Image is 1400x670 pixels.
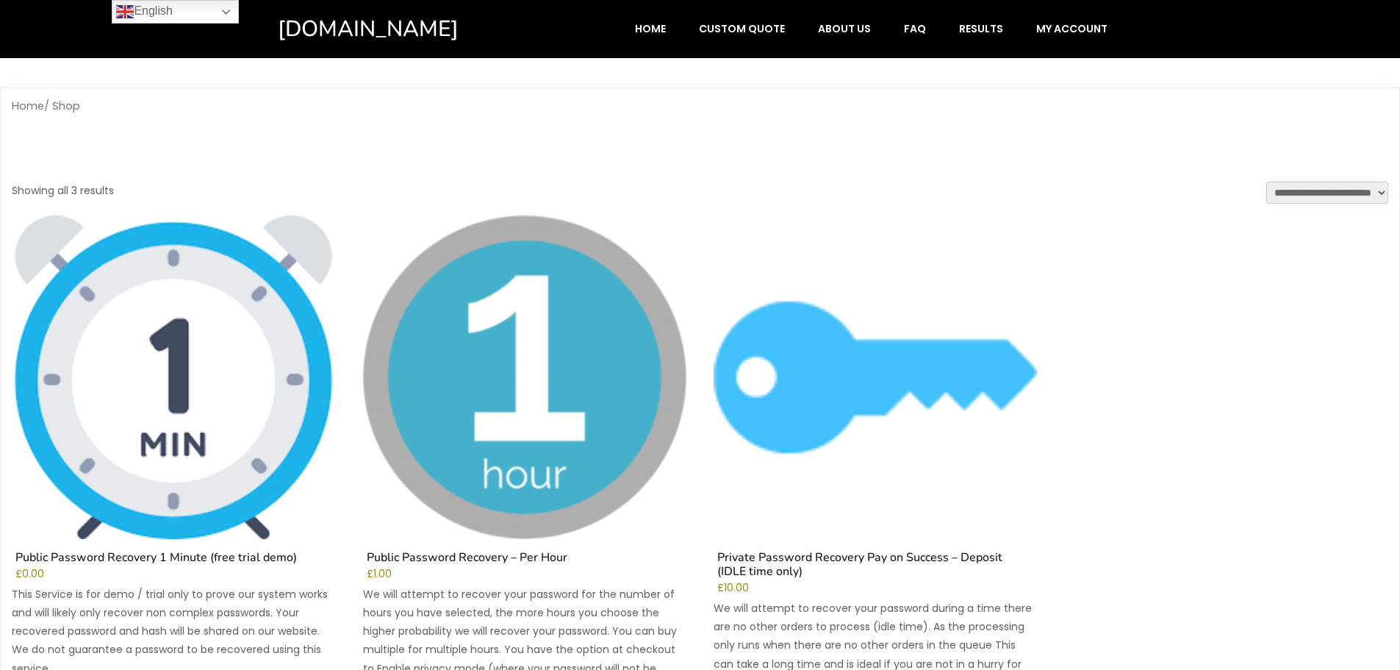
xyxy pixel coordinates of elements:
img: en [116,3,134,21]
select: Shop order [1266,182,1388,204]
span: Results [959,22,1003,35]
h2: Public Password Recovery – Per Hour [363,551,686,569]
a: Public Password Recovery 1 Minute (free trial demo) [12,215,335,569]
a: Home [620,15,681,43]
a: FAQ [889,15,941,43]
img: Public Password Recovery 1 Minute (free trial demo) [12,215,335,539]
span: Custom Quote [699,22,785,35]
a: Custom Quote [683,15,800,43]
a: Results [944,15,1019,43]
a: Private Password Recovery Pay on Success – Deposit (IDLE time only) [714,215,1037,583]
img: Private Password Recovery Pay on Success - Deposit (IDLE time only) [714,215,1037,539]
img: Public Password Recovery - Per Hour [363,215,686,539]
span: £ [367,567,373,581]
span: £ [15,567,22,581]
a: About Us [803,15,886,43]
a: Public Password Recovery – Per Hour [363,215,686,569]
a: Home [12,99,44,113]
span: £ [717,581,724,595]
span: About Us [818,22,871,35]
nav: Breadcrumb [12,99,1388,113]
h2: Public Password Recovery 1 Minute (free trial demo) [12,551,335,569]
span: My account [1036,22,1108,35]
a: [DOMAIN_NAME] [278,15,521,43]
a: My account [1021,15,1123,43]
h1: Shop [12,124,1388,182]
p: Showing all 3 results [12,182,114,200]
bdi: 10.00 [717,581,749,595]
h2: Private Password Recovery Pay on Success – Deposit (IDLE time only) [714,551,1037,582]
bdi: 1.00 [367,567,392,581]
span: Home [635,22,666,35]
bdi: 0.00 [15,567,44,581]
span: FAQ [904,22,926,35]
